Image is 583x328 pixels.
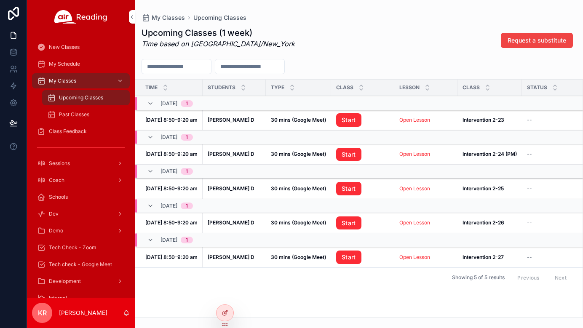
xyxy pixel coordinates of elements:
[59,111,89,118] span: Past Classes
[145,254,198,261] a: [DATE] 8:50-9:20 am
[399,117,452,123] a: Open Lesson
[160,237,177,243] span: [DATE]
[145,84,158,91] span: Time
[186,168,188,175] div: 1
[527,219,580,226] a: --
[208,219,261,226] a: [PERSON_NAME] D
[42,107,130,122] a: Past Classes
[399,117,430,123] a: Open Lesson
[49,61,80,67] span: My Schedule
[49,295,67,301] span: Internal
[399,254,452,261] a: Open Lesson
[399,219,452,226] a: Open Lesson
[49,128,87,135] span: Class Feedback
[186,134,188,141] div: 1
[54,10,107,24] img: App logo
[59,94,103,101] span: Upcoming Classes
[49,194,68,200] span: Schools
[208,219,254,226] strong: [PERSON_NAME] D
[399,84,420,91] span: Lesson
[336,216,389,230] a: Start
[463,219,517,226] a: Intervention 2-26
[186,203,188,209] div: 1
[145,151,198,157] a: [DATE] 8:50-9:20 am
[208,185,261,192] a: [PERSON_NAME] D
[527,84,547,91] span: Status
[336,148,389,161] a: Start
[145,117,198,123] a: [DATE] 8:50-9:20 am
[271,254,326,261] a: 30 mins (Google Meet)
[208,151,254,157] strong: [PERSON_NAME] D
[527,151,580,157] a: --
[336,182,361,195] a: Start
[399,185,430,192] a: Open Lesson
[32,124,130,139] a: Class Feedback
[49,278,81,285] span: Development
[271,117,326,123] a: 30 mins (Google Meet)
[49,160,70,167] span: Sessions
[142,40,295,48] em: Time based on [GEOGRAPHIC_DATA]/New_York
[27,34,135,298] div: scrollable content
[452,274,505,281] span: Showing 5 of 5 results
[160,100,177,107] span: [DATE]
[142,27,295,39] h1: Upcoming Classes (1 week)
[336,84,353,91] span: Class
[42,90,130,105] a: Upcoming Classes
[501,33,573,48] button: Request a substitute
[463,185,517,192] a: Intervention 2-25
[49,177,64,184] span: Coach
[463,151,517,157] strong: Intervention 2-24 (PM)
[32,156,130,171] a: Sessions
[49,44,80,51] span: New Classes
[145,185,198,192] a: [DATE] 8:50-9:20 am
[49,211,59,217] span: Dev
[527,254,532,261] span: --
[142,13,185,22] a: My Classes
[49,261,112,268] span: Tech check - Google Meet
[32,206,130,221] a: Dev
[399,219,430,226] a: Open Lesson
[49,227,63,234] span: Demo
[527,185,580,192] a: --
[208,117,261,123] a: [PERSON_NAME] D
[160,203,177,209] span: [DATE]
[336,251,361,264] a: Start
[463,117,504,123] strong: Intervention 2-23
[193,13,246,22] a: Upcoming Classes
[336,113,361,127] a: Start
[399,151,430,157] a: Open Lesson
[271,185,326,192] a: 30 mins (Google Meet)
[186,100,188,107] div: 1
[208,254,261,261] a: [PERSON_NAME] D
[463,254,517,261] a: Intervention 2-27
[152,13,185,22] span: My Classes
[32,291,130,306] a: Internal
[508,36,566,45] span: Request a substitute
[399,151,452,157] a: Open Lesson
[463,117,517,123] a: Intervention 2-23
[145,219,198,226] a: [DATE] 8:50-9:20 am
[32,173,130,188] a: Coach
[336,216,361,230] a: Start
[38,308,47,318] span: KR
[59,309,107,317] p: [PERSON_NAME]
[336,251,389,264] a: Start
[527,185,532,192] span: --
[32,240,130,255] a: Tech Check - Zoom
[208,254,254,260] strong: [PERSON_NAME] D
[527,117,532,123] span: --
[271,151,326,157] a: 30 mins (Google Meet)
[463,185,504,192] strong: Intervention 2-25
[49,77,76,84] span: My Classes
[208,185,254,192] strong: [PERSON_NAME] D
[271,219,326,226] a: 30 mins (Google Meet)
[32,274,130,289] a: Development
